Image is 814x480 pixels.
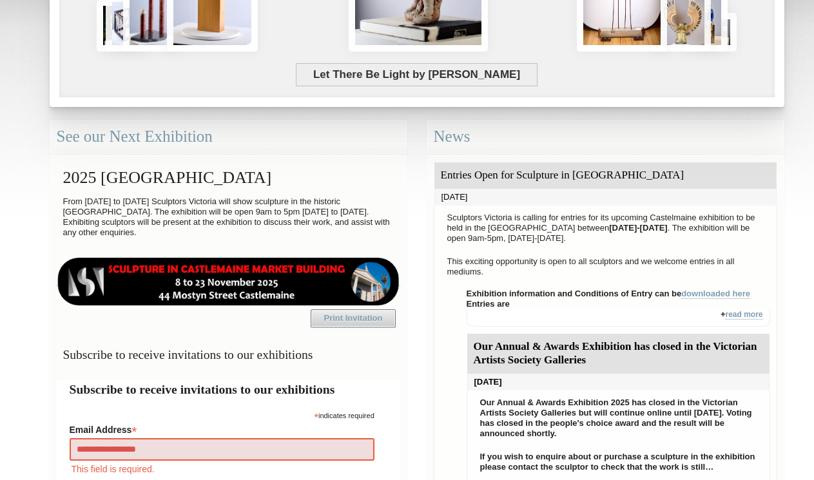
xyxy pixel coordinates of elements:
label: Email Address [70,421,374,436]
img: castlemaine-ldrbd25v2.png [57,258,400,305]
div: Entries Open for Sculpture in [GEOGRAPHIC_DATA] [434,162,777,189]
h2: 2025 [GEOGRAPHIC_DATA] [57,162,400,193]
div: News [427,120,784,154]
div: See our Next Exhibition [50,120,407,154]
p: Our Annual & Awards Exhibition 2025 has closed in the Victorian Artists Society Galleries but wil... [474,394,763,442]
strong: Exhibition information and Conditions of Entry can be [467,289,751,299]
h2: Subscribe to receive invitations to our exhibitions [70,380,387,399]
a: downloaded here [681,289,750,299]
p: This exciting opportunity is open to all sculptors and we welcome entries in all mediums. [441,253,770,280]
a: Print Invitation [311,309,396,327]
p: Sculptors Victoria is calling for entries for its upcoming Castelmaine exhibition to be held in t... [441,209,770,247]
div: [DATE] [434,189,777,206]
h3: Subscribe to receive invitations to our exhibitions [57,342,400,367]
p: From [DATE] to [DATE] Sculptors Victoria will show sculpture in the historic [GEOGRAPHIC_DATA]. T... [57,193,400,241]
div: This field is required. [70,462,374,476]
div: + [467,309,770,327]
div: indicates required [70,408,374,421]
span: Let There Be Light by [PERSON_NAME] [296,63,537,86]
strong: [DATE]-[DATE] [609,223,668,233]
div: Our Annual & Awards Exhibition has closed in the Victorian Artists Society Galleries [467,334,770,374]
div: [DATE] [467,374,770,390]
a: read more [725,310,762,320]
p: If you wish to enquire about or purchase a sculpture in the exhibition please contact the sculpto... [474,448,763,475]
